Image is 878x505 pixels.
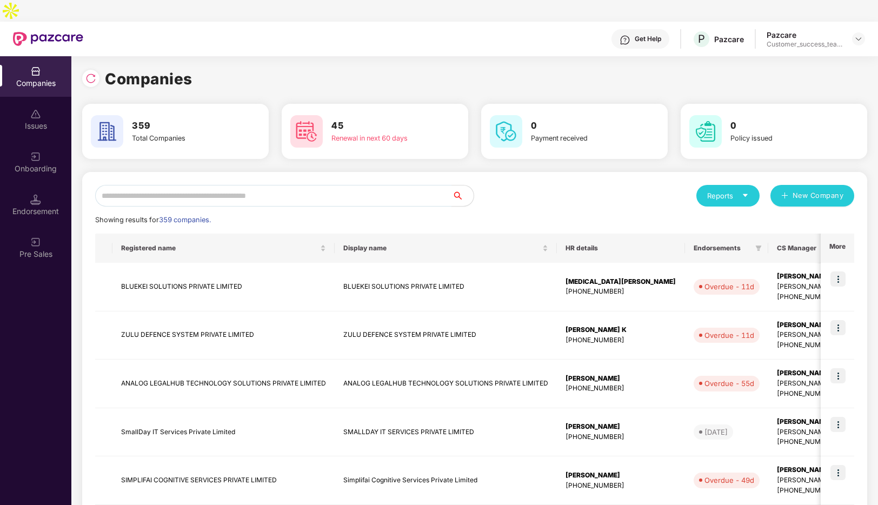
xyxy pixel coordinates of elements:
img: svg+xml;base64,PHN2ZyB3aWR0aD0iMjAiIGhlaWdodD0iMjAiIHZpZXdCb3g9IjAgMCAyMCAyMCIgZmlsbD0ibm9uZSIgeG... [30,151,41,162]
div: Overdue - 55d [704,378,754,389]
h3: 45 [331,119,441,133]
h1: Companies [105,67,192,91]
td: BLUEKEI SOLUTIONS PRIVATE LIMITED [112,263,335,311]
div: Payment received [531,133,641,144]
span: search [451,191,474,200]
span: plus [781,192,788,201]
td: Simplifai Cognitive Services Private Limited [335,456,557,505]
div: Overdue - 49d [704,475,754,486]
div: Pazcare [714,34,744,44]
img: svg+xml;base64,PHN2ZyB3aWR0aD0iMTQuNSIgaGVpZ2h0PSIxNC41IiB2aWV3Qm94PSIwIDAgMTYgMTYiIGZpbGw9Im5vbm... [30,194,41,205]
span: P [698,32,705,45]
th: Registered name [112,234,335,263]
img: icon [830,320,846,335]
td: SMALLDAY IT SERVICES PRIVATE LIMITED [335,408,557,457]
img: icon [830,465,846,480]
div: [PHONE_NUMBER] [566,335,676,345]
div: Renewal in next 60 days [331,133,441,144]
th: HR details [557,234,685,263]
h3: 0 [531,119,641,133]
span: Showing results for [95,216,211,224]
div: [DATE] [704,427,728,437]
h3: 0 [730,119,840,133]
img: icon [830,368,846,383]
span: filter [753,242,764,255]
th: More [821,234,854,263]
img: svg+xml;base64,PHN2ZyB4bWxucz0iaHR0cDovL3d3dy53My5vcmcvMjAwMC9zdmciIHdpZHRoPSI2MCIgaGVpZ2h0PSI2MC... [689,115,722,148]
img: svg+xml;base64,PHN2ZyB3aWR0aD0iMjAiIGhlaWdodD0iMjAiIHZpZXdCb3g9IjAgMCAyMCAyMCIgZmlsbD0ibm9uZSIgeG... [30,237,41,248]
div: Overdue - 11d [704,281,754,292]
img: svg+xml;base64,PHN2ZyBpZD0iUmVsb2FkLTMyeDMyIiB4bWxucz0iaHR0cDovL3d3dy53My5vcmcvMjAwMC9zdmciIHdpZH... [85,73,96,84]
img: icon [830,417,846,432]
td: ZULU DEFENCE SYSTEM PRIVATE LIMITED [335,311,557,360]
div: Pazcare [767,30,842,40]
td: ANALOG LEGALHUB TECHNOLOGY SOLUTIONS PRIVATE LIMITED [335,360,557,408]
div: Policy issued [730,133,840,144]
div: Overdue - 11d [704,330,754,341]
div: Get Help [635,35,661,43]
span: New Company [793,190,844,201]
button: plusNew Company [770,185,854,207]
img: icon [830,271,846,287]
img: svg+xml;base64,PHN2ZyB4bWxucz0iaHR0cDovL3d3dy53My5vcmcvMjAwMC9zdmciIHdpZHRoPSI2MCIgaGVpZ2h0PSI2MC... [91,115,123,148]
span: Registered name [121,244,318,252]
div: [PHONE_NUMBER] [566,383,676,394]
td: ZULU DEFENCE SYSTEM PRIVATE LIMITED [112,311,335,360]
div: [PHONE_NUMBER] [566,287,676,297]
span: caret-down [742,192,749,199]
td: BLUEKEI SOLUTIONS PRIVATE LIMITED [335,263,557,311]
img: svg+xml;base64,PHN2ZyBpZD0iSXNzdWVzX2Rpc2FibGVkIiB4bWxucz0iaHR0cDovL3d3dy53My5vcmcvMjAwMC9zdmciIH... [30,109,41,119]
button: search [451,185,474,207]
div: Customer_success_team_lead [767,40,842,49]
div: [MEDICAL_DATA][PERSON_NAME] [566,277,676,287]
img: svg+xml;base64,PHN2ZyBpZD0iSGVscC0zMngzMiIgeG1sbnM9Imh0dHA6Ly93d3cudzMub3JnLzIwMDAvc3ZnIiB3aWR0aD... [620,35,630,45]
td: ANALOG LEGALHUB TECHNOLOGY SOLUTIONS PRIVATE LIMITED [112,360,335,408]
span: filter [755,245,762,251]
span: Endorsements [694,244,751,252]
span: 359 companies. [159,216,211,224]
h3: 359 [132,119,242,133]
img: New Pazcare Logo [13,32,83,46]
img: svg+xml;base64,PHN2ZyBpZD0iQ29tcGFuaWVzIiB4bWxucz0iaHR0cDovL3d3dy53My5vcmcvMjAwMC9zdmciIHdpZHRoPS... [30,66,41,77]
div: [PERSON_NAME] K [566,325,676,335]
div: Total Companies [132,133,242,144]
td: SIMPLIFAI COGNITIVE SERVICES PRIVATE LIMITED [112,456,335,505]
div: [PERSON_NAME] [566,422,676,432]
img: svg+xml;base64,PHN2ZyB4bWxucz0iaHR0cDovL3d3dy53My5vcmcvMjAwMC9zdmciIHdpZHRoPSI2MCIgaGVpZ2h0PSI2MC... [490,115,522,148]
div: [PHONE_NUMBER] [566,481,676,491]
img: svg+xml;base64,PHN2ZyBpZD0iRHJvcGRvd24tMzJ4MzIiIHhtbG5zPSJodHRwOi8vd3d3LnczLm9yZy8yMDAwL3N2ZyIgd2... [854,35,863,43]
div: [PHONE_NUMBER] [566,432,676,442]
div: Reports [707,190,749,201]
span: Display name [343,244,540,252]
th: Display name [335,234,557,263]
td: SmallDay IT Services Private Limited [112,408,335,457]
div: [PERSON_NAME] [566,470,676,481]
img: svg+xml;base64,PHN2ZyB4bWxucz0iaHR0cDovL3d3dy53My5vcmcvMjAwMC9zdmciIHdpZHRoPSI2MCIgaGVpZ2h0PSI2MC... [290,115,323,148]
div: [PERSON_NAME] [566,374,676,384]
